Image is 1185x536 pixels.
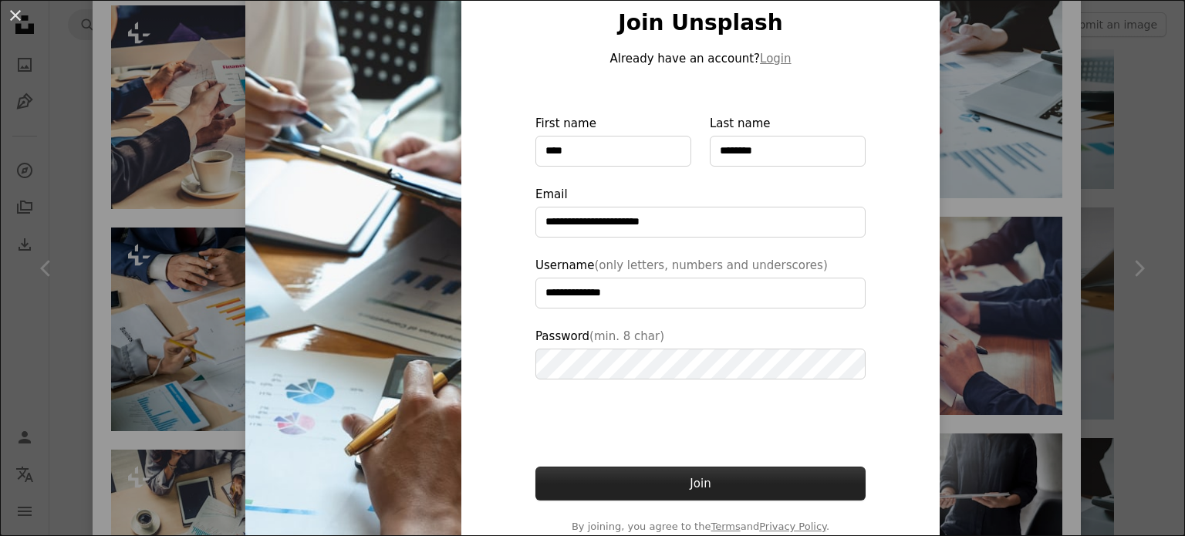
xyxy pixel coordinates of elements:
span: (min. 8 char) [589,329,664,343]
span: (only letters, numbers and underscores) [594,258,827,272]
a: Terms [711,521,740,532]
input: Email [535,207,866,238]
p: Already have an account? [535,49,866,68]
input: Username(only letters, numbers and underscores) [535,278,866,308]
label: Password [535,327,866,379]
label: Last name [710,114,866,167]
button: Login [760,49,791,68]
span: By joining, you agree to the and . [535,519,866,534]
label: First name [535,114,691,167]
input: First name [535,136,691,167]
input: Last name [710,136,866,167]
h1: Join Unsplash [535,9,866,37]
label: Email [535,185,866,238]
a: Privacy Policy [759,521,826,532]
label: Username [535,256,866,308]
button: Join [535,467,866,501]
input: Password(min. 8 char) [535,349,866,379]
